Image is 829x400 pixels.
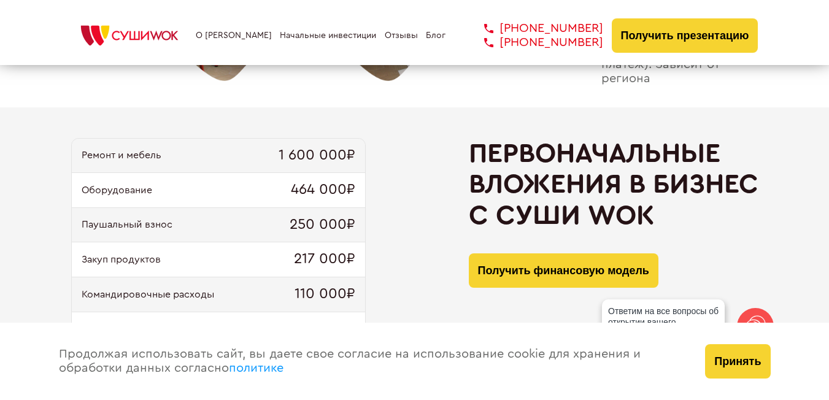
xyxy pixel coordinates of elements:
span: 1 600 000₽ [279,147,355,164]
div: Продолжая использовать сайт, вы даете свое согласие на использование cookie для хранения и обрабо... [47,323,693,400]
a: [PHONE_NUMBER] [466,21,603,36]
a: Блог [426,31,445,40]
span: 250 000₽ [290,217,355,234]
span: 464 000₽ [291,182,355,199]
span: Паушальный взнос [82,219,172,230]
button: Получить презентацию [612,18,758,53]
a: [PHONE_NUMBER] [466,36,603,50]
button: Получить финансовую модель [469,253,658,288]
a: Отзывы [385,31,418,40]
span: 217 000₽ [294,251,355,268]
a: Начальные инвестиции [280,31,376,40]
span: Ремонт и мебель [82,150,161,161]
span: Оборудование [82,185,152,196]
span: Командировочные расходы [82,289,214,300]
h2: Первоначальные вложения в бизнес с Суши Wok [469,138,758,231]
span: Закуп продуктов [82,254,161,265]
a: политике [229,362,283,374]
span: 100 000₽ [291,321,355,338]
div: Ответим на все вопросы об открытии вашего [PERSON_NAME]! [602,299,725,345]
a: О [PERSON_NAME] [196,31,272,40]
img: СУШИWOK [71,22,188,49]
span: 110 000₽ [295,286,355,303]
button: Принять [705,344,770,379]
